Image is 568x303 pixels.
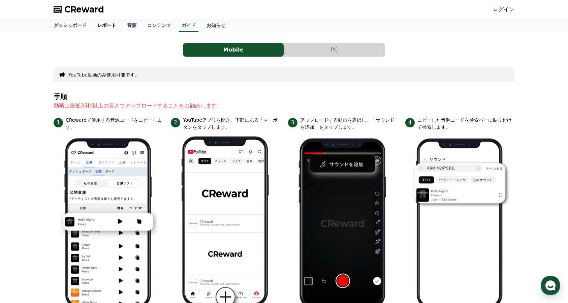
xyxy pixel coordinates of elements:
[44,214,87,231] a: チャット
[183,117,280,131] p: YouTubeアプリを開き、下部にある「＋」ボタンをタップします。
[66,117,163,131] p: CRewardで使用する音源コードをコピーします。
[48,19,92,32] a: ダッシュボード
[92,19,122,32] a: レポート
[405,118,415,127] span: 4
[104,224,112,229] span: 設定
[201,19,231,32] a: お知らせ
[493,5,514,13] a: ログイン
[183,43,284,57] button: Mobile
[17,224,29,229] span: ホーム
[87,214,129,231] a: 設定
[64,4,104,15] span: CReward
[2,214,44,231] a: ホーム
[54,102,514,110] p: 動画は最低35秒以上の長さでアップロードすることをお勧めします。
[284,43,385,57] button: PC
[58,224,74,230] span: チャット
[54,93,514,100] h4: 手順
[300,117,397,131] p: アップロードする動画を選択し、「サウンドを追加」をタップします。
[171,118,180,127] span: 2
[179,19,198,32] a: ガイド
[122,19,142,32] a: 音源
[142,19,176,32] a: コンテンツ
[54,118,63,127] span: 1
[417,117,514,131] p: コピーした音源コードを検索バーに貼り付けて検索します。
[68,71,139,78] button: YouTube動画のみ使用可能です。
[288,118,297,127] span: 3
[54,4,104,15] a: CReward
